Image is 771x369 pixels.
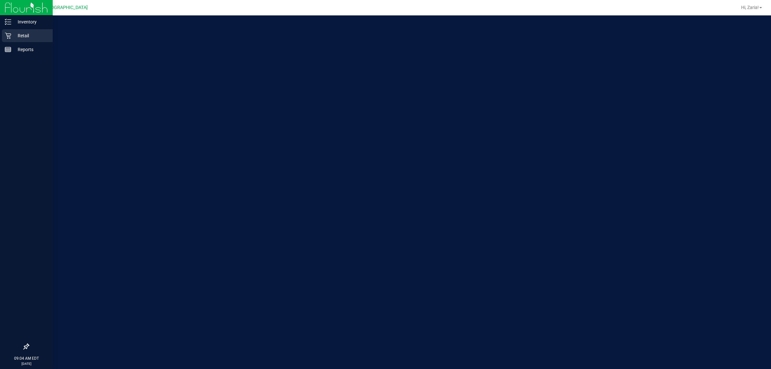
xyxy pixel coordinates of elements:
[3,361,50,366] p: [DATE]
[741,5,759,10] span: Hi, Zaria!
[5,19,11,25] inline-svg: Inventory
[11,18,50,26] p: Inventory
[3,355,50,361] p: 09:04 AM EDT
[5,32,11,39] inline-svg: Retail
[11,32,50,40] p: Retail
[44,5,88,10] span: [GEOGRAPHIC_DATA]
[5,46,11,53] inline-svg: Reports
[11,46,50,53] p: Reports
